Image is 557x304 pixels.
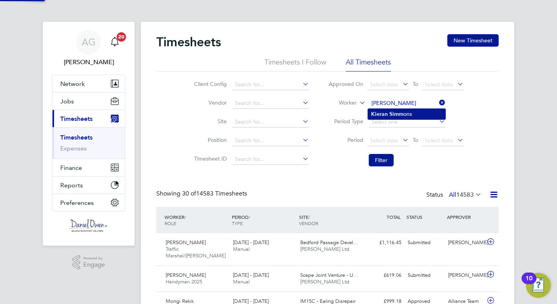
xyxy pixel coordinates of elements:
[346,58,391,72] li: All Timesheets
[249,214,250,220] span: /
[445,269,485,282] div: [PERSON_NAME]
[60,98,74,105] span: Jobs
[410,135,420,145] span: To
[410,79,420,89] span: To
[233,272,269,278] span: [DATE] - [DATE]
[456,191,474,199] span: 14583
[52,30,125,67] a: AG[PERSON_NAME]
[166,239,206,246] span: [PERSON_NAME]
[387,214,401,220] span: TOTAL
[232,135,309,146] input: Search for...
[232,98,309,109] input: Search for...
[232,79,309,90] input: Search for...
[364,269,405,282] div: £619.06
[232,117,309,128] input: Search for...
[53,127,125,159] div: Timesheets
[192,136,227,143] label: Position
[328,136,363,143] label: Period
[300,272,358,278] span: Scape Joint Venture - U…
[232,154,309,165] input: Search for...
[60,164,82,171] span: Finance
[53,75,125,92] button: Network
[445,236,485,249] div: [PERSON_NAME]
[83,255,105,262] span: Powered by
[192,80,227,87] label: Client Config
[166,278,202,285] span: Handyman 2025
[371,111,388,117] b: Kieran
[368,109,445,119] li: ons
[182,190,196,197] span: 30 of
[369,98,445,109] input: Search for...
[69,219,108,232] img: danielowen-logo-retina.png
[53,110,125,127] button: Timesheets
[192,155,227,162] label: Timesheet ID
[107,30,123,54] a: 20
[53,194,125,211] button: Preferences
[449,191,482,199] label: All
[83,262,105,268] span: Engage
[526,273,551,298] button: Open Resource Center, 10 new notifications
[60,182,83,189] span: Reports
[53,159,125,176] button: Finance
[60,145,87,152] a: Expenses
[405,269,445,282] div: Submitted
[184,214,186,220] span: /
[370,81,398,88] span: Select date
[425,137,453,144] span: Select date
[264,58,326,72] li: Timesheets I Follow
[300,246,349,252] span: [PERSON_NAME] Ltd
[308,214,310,220] span: /
[525,278,532,288] div: 10
[232,220,243,226] span: TYPE
[53,176,125,194] button: Reports
[166,246,226,259] span: Traffic Marshal/[PERSON_NAME]
[182,190,247,197] span: 14583 Timesheets
[322,99,357,107] label: Worker
[53,93,125,110] button: Jobs
[233,278,250,285] span: Manual
[233,246,250,252] span: Manual
[192,118,227,125] label: Site
[328,80,363,87] label: Approved On
[297,210,364,230] div: SITE
[447,34,499,47] button: New Timesheet
[192,99,227,106] label: Vendor
[369,117,445,128] input: Select one
[364,236,405,249] div: £1,116.45
[82,37,96,47] span: AG
[233,239,269,246] span: [DATE] - [DATE]
[299,220,318,226] span: VENDOR
[43,22,135,246] nav: Main navigation
[425,81,453,88] span: Select date
[60,134,93,141] a: Timesheets
[166,272,206,278] span: [PERSON_NAME]
[117,32,126,42] span: 20
[405,210,445,224] div: STATUS
[52,219,125,232] a: Go to home page
[165,220,176,226] span: ROLE
[60,80,85,87] span: Network
[163,210,230,230] div: WORKER
[230,210,297,230] div: PERIOD
[369,154,394,166] button: Filter
[389,111,403,117] b: Simm
[60,199,94,206] span: Preferences
[445,210,485,224] div: APPROVER
[300,278,349,285] span: [PERSON_NAME] Ltd
[60,115,93,122] span: Timesheets
[52,58,125,67] span: Amy Garcia
[370,137,398,144] span: Select date
[156,190,249,198] div: Showing
[72,255,105,270] a: Powered byEngage
[300,239,358,246] span: Bedford Passage Devel…
[328,118,363,125] label: Period Type
[426,190,483,201] div: Status
[405,236,445,249] div: Submitted
[156,34,221,50] h2: Timesheets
